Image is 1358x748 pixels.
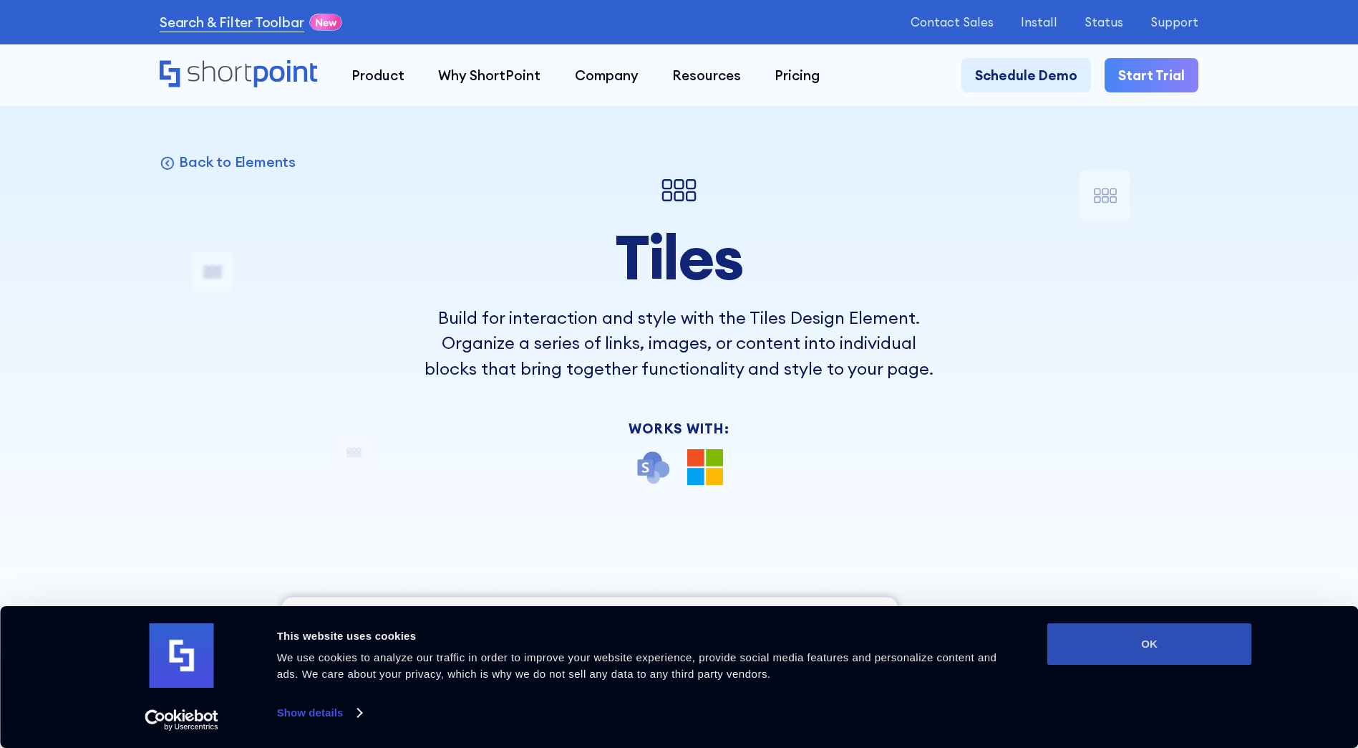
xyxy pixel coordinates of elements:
div: Product [351,65,404,85]
div: Company [575,65,639,85]
a: Show details [277,702,362,724]
div: Resources [672,65,741,85]
a: Usercentrics Cookiebot - opens in a new window [119,709,244,731]
a: Install [1021,15,1057,29]
a: Search & Filter Toolbar [160,12,304,32]
button: OK [1047,623,1252,665]
a: Support [1150,15,1198,29]
a: Product [334,58,421,92]
a: Back to Elements [160,153,296,171]
div: Pricing [775,65,820,85]
p: Back to Elements [179,153,296,171]
div: Works With: [425,422,933,436]
a: Contact Sales [911,15,994,29]
a: Company [558,58,655,92]
img: SharePoint icon [635,449,671,485]
a: Pricing [758,58,837,92]
img: logo [150,623,214,688]
p: Build for interaction and style with the Tiles Design Element. Organize a series of links, images... [425,305,933,382]
a: Resources [655,58,757,92]
img: Tiles [659,170,699,211]
a: Home [160,60,318,90]
div: Why ShortPoint [438,65,540,85]
span: We use cookies to analyze our traffic in order to improve your website experience, provide social... [277,651,997,680]
a: Why ShortPoint [422,58,558,92]
img: Microsoft 365 logo [687,449,723,485]
a: Status [1085,15,1123,29]
div: This website uses cookies [277,628,1015,645]
a: Schedule Demo [961,58,1091,92]
h1: Tiles [425,224,933,292]
a: Start Trial [1105,58,1198,92]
